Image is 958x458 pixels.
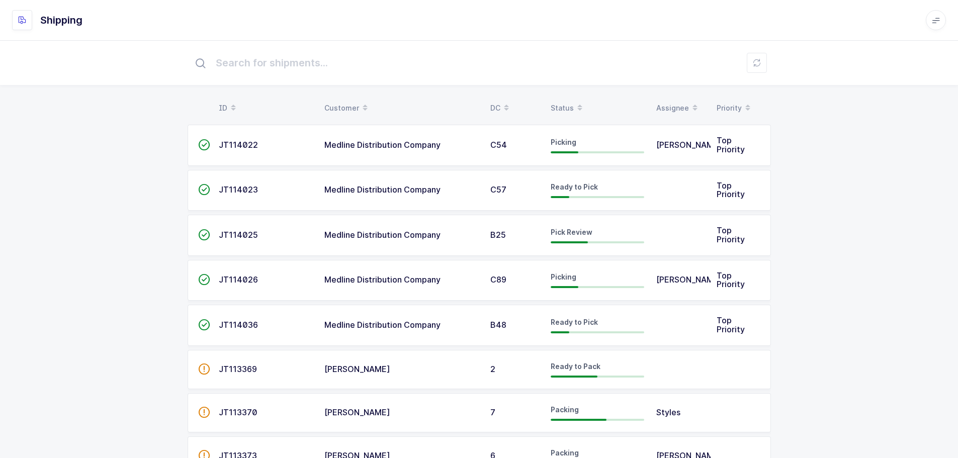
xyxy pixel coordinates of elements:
[717,270,745,290] span: Top Priority
[219,364,257,374] span: JT113369
[198,407,210,417] span: 
[324,274,441,285] span: Medline Distribution Company
[40,12,82,28] h1: Shipping
[198,364,210,374] span: 
[324,140,441,150] span: Medline Distribution Company
[717,180,745,200] span: Top Priority
[219,320,258,330] span: JT114036
[324,185,441,195] span: Medline Distribution Company
[551,228,592,236] span: Pick Review
[324,230,441,240] span: Medline Distribution Company
[551,318,598,326] span: Ready to Pick
[219,274,258,285] span: JT114026
[551,138,576,146] span: Picking
[656,274,722,285] span: [PERSON_NAME]
[490,320,506,330] span: B48
[490,100,539,117] div: DC
[198,320,210,330] span: 
[551,405,579,414] span: Packing
[219,230,258,240] span: JT114025
[490,407,495,417] span: 7
[324,364,390,374] span: [PERSON_NAME]
[551,362,600,371] span: Ready to Pack
[198,140,210,150] span: 
[717,225,745,244] span: Top Priority
[219,140,258,150] span: JT114022
[188,47,771,79] input: Search for shipments...
[551,272,576,281] span: Picking
[324,320,441,330] span: Medline Distribution Company
[551,448,579,457] span: Packing
[717,315,745,334] span: Top Priority
[198,230,210,240] span: 
[490,185,506,195] span: C57
[219,407,257,417] span: JT113370
[198,185,210,195] span: 
[490,364,495,374] span: 2
[551,100,644,117] div: Status
[717,135,745,154] span: Top Priority
[656,100,705,117] div: Assignee
[656,140,722,150] span: [PERSON_NAME]
[717,100,765,117] div: Priority
[656,407,680,417] span: Styles
[198,274,210,285] span: 
[324,100,478,117] div: Customer
[490,230,506,240] span: B25
[324,407,390,417] span: [PERSON_NAME]
[551,182,598,191] span: Ready to Pick
[219,100,312,117] div: ID
[490,140,507,150] span: C54
[490,274,506,285] span: C89
[219,185,258,195] span: JT114023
